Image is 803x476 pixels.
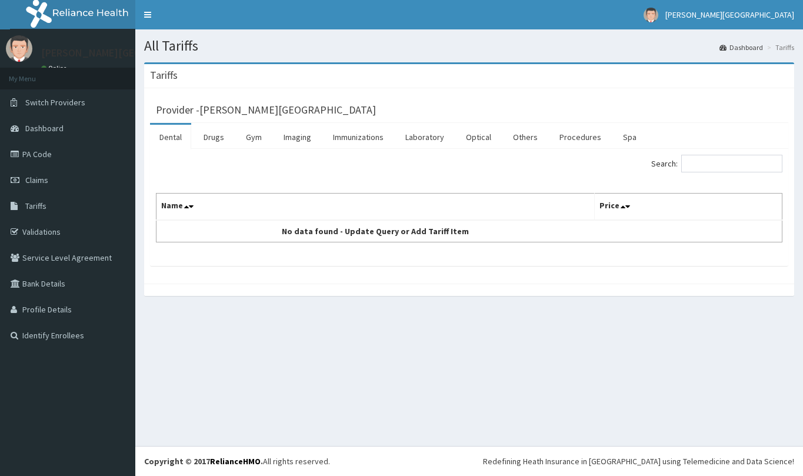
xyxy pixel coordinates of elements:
a: Online [41,64,69,72]
a: Drugs [194,125,234,149]
a: Dashboard [719,42,763,52]
li: Tariffs [764,42,794,52]
footer: All rights reserved. [135,446,803,476]
a: Optical [457,125,501,149]
a: Imaging [274,125,321,149]
span: Tariffs [25,201,46,211]
a: Dental [150,125,191,149]
td: No data found - Update Query or Add Tariff Item [156,220,595,242]
div: Redefining Heath Insurance in [GEOGRAPHIC_DATA] using Telemedicine and Data Science! [483,455,794,467]
span: [PERSON_NAME][GEOGRAPHIC_DATA] [665,9,794,20]
th: Name [156,194,595,221]
a: Others [504,125,547,149]
h3: Tariffs [150,70,178,81]
img: User Image [6,35,32,62]
label: Search: [651,155,782,172]
h3: Provider - [PERSON_NAME][GEOGRAPHIC_DATA] [156,105,376,115]
span: Dashboard [25,123,64,134]
a: Gym [236,125,271,149]
h1: All Tariffs [144,38,794,54]
a: Laboratory [396,125,454,149]
a: RelianceHMO [210,456,261,467]
a: Immunizations [324,125,393,149]
span: Claims [25,175,48,185]
th: Price [594,194,782,221]
a: Procedures [550,125,611,149]
img: User Image [644,8,658,22]
span: Switch Providers [25,97,85,108]
input: Search: [681,155,782,172]
a: Spa [614,125,646,149]
p: [PERSON_NAME][GEOGRAPHIC_DATA] [41,48,215,58]
strong: Copyright © 2017 . [144,456,263,467]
